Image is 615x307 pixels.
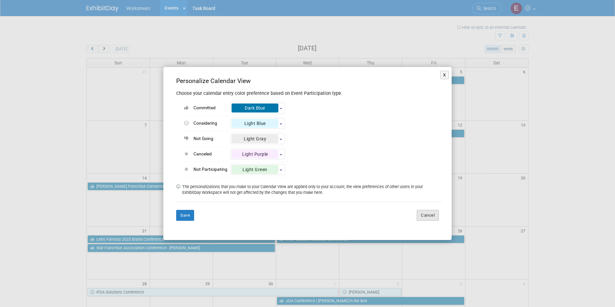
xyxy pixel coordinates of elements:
[231,164,285,175] button: Light Green
[231,133,285,144] button: Light Gray
[176,77,442,86] div: Personalize Calendar View
[232,134,278,143] div: Light Gray
[193,120,227,127] div: Considering
[232,119,278,128] div: Light Blue
[440,71,449,79] button: X
[193,136,227,142] div: Not Going
[232,150,278,159] div: Light Purple
[231,103,285,113] button: Dark Blue
[232,104,278,112] div: Dark Blue
[232,165,278,174] div: Light Green
[193,151,227,157] div: Canceled
[176,87,442,97] div: Choose your calendar entry color preference based on Event Participation type.
[193,166,227,173] div: Not Participating
[417,210,439,221] button: Cancel
[193,105,227,111] div: Committed
[182,184,442,195] td: The personalizations that you make to your Calendar View are applied only to your account; the vi...
[231,118,285,129] button: Light Blue
[231,149,285,160] button: Light Purple
[176,210,194,221] button: Save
